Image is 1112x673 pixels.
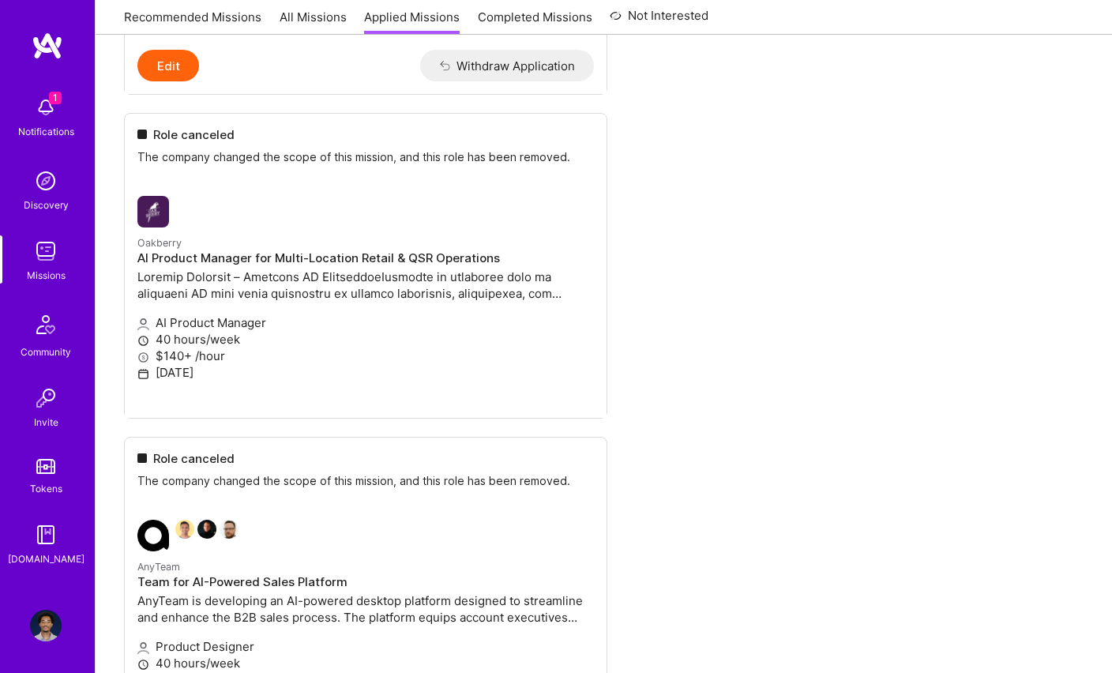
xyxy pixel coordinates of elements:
div: [DOMAIN_NAME] [8,551,85,567]
button: Withdraw Application [420,50,595,81]
img: User Avatar [30,610,62,641]
img: bell [30,92,62,123]
a: All Missions [280,9,347,35]
div: Discovery [24,197,69,213]
a: Not Interested [610,6,708,35]
div: Notifications [18,123,74,140]
img: logo [32,32,63,60]
img: tokens [36,459,55,474]
a: Applied Missions [364,9,460,35]
a: Recommended Missions [124,9,261,35]
img: teamwork [30,235,62,267]
img: guide book [30,519,62,551]
div: Tokens [30,480,62,497]
img: discovery [30,165,62,197]
img: Community [27,306,65,344]
button: Edit [137,50,199,81]
span: 1 [49,92,62,104]
img: Invite [30,382,62,414]
div: Invite [34,414,58,430]
div: Missions [27,267,66,284]
div: Community [21,344,71,360]
a: Completed Missions [478,9,592,35]
a: User Avatar [26,610,66,641]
